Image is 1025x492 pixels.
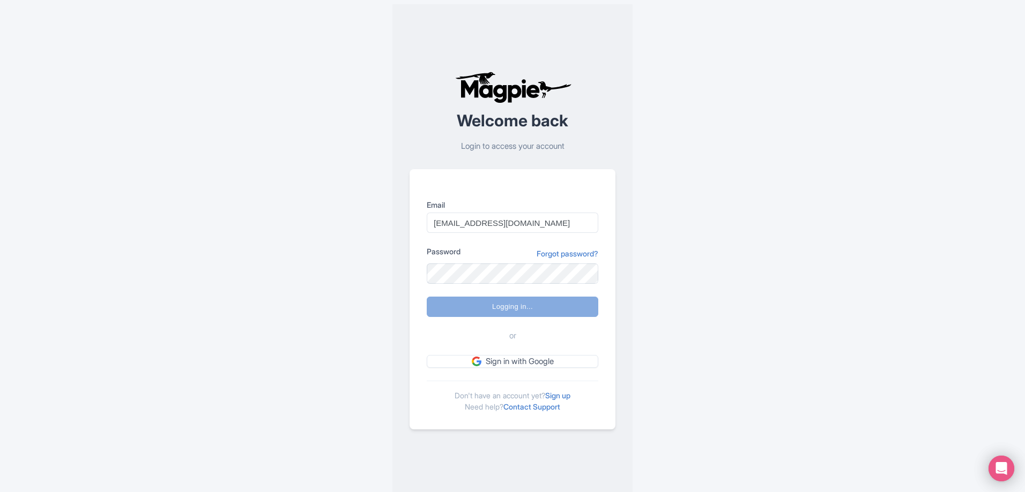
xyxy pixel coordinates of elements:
[989,456,1014,481] div: Open Intercom Messenger
[545,391,570,400] a: Sign up
[509,330,516,342] span: or
[452,71,573,103] img: logo-ab69f6fb50320c5b225c76a69d11143b.png
[427,213,598,233] input: you@example.com
[427,381,598,412] div: Don't have an account yet? Need help?
[427,297,598,317] input: Logging in...
[427,199,598,210] label: Email
[503,402,560,411] a: Contact Support
[537,248,598,259] a: Forgot password?
[472,357,481,366] img: google.svg
[410,140,615,153] p: Login to access your account
[410,112,615,130] h2: Welcome back
[427,355,598,368] a: Sign in with Google
[427,246,460,257] label: Password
